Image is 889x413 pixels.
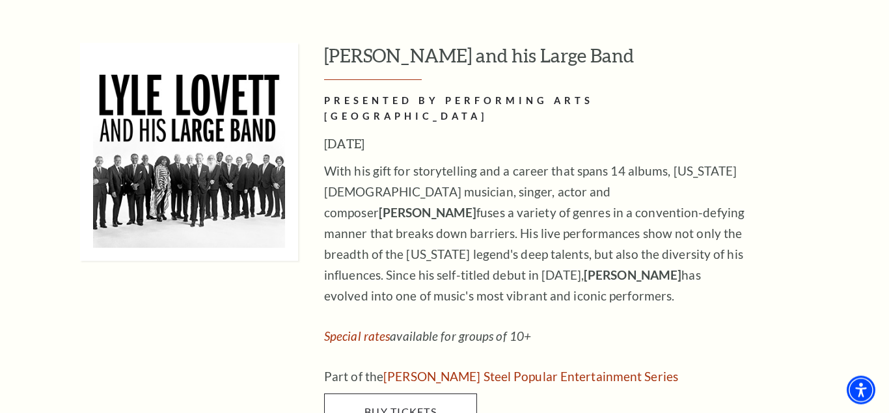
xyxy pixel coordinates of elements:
em: available for groups of 10+ [324,328,531,343]
div: Accessibility Menu [847,376,875,405]
h3: [DATE] [324,133,747,154]
h2: PRESENTED BY PERFORMING ARTS [GEOGRAPHIC_DATA] [324,93,747,126]
a: Special rates [324,328,390,343]
h3: [PERSON_NAME] and his Large Band [324,43,848,80]
strong: [PERSON_NAME] [379,205,476,220]
img: Lyle Lovett and his Large Band [80,43,298,261]
a: Irwin Steel Popular Entertainment Series - open in a new tab [383,369,678,384]
strong: [PERSON_NAME] [584,267,681,282]
p: Part of the [324,366,747,387]
span: With his gift for storytelling and a career that spans 14 albums, [US_STATE][DEMOGRAPHIC_DATA] mu... [324,163,745,303]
